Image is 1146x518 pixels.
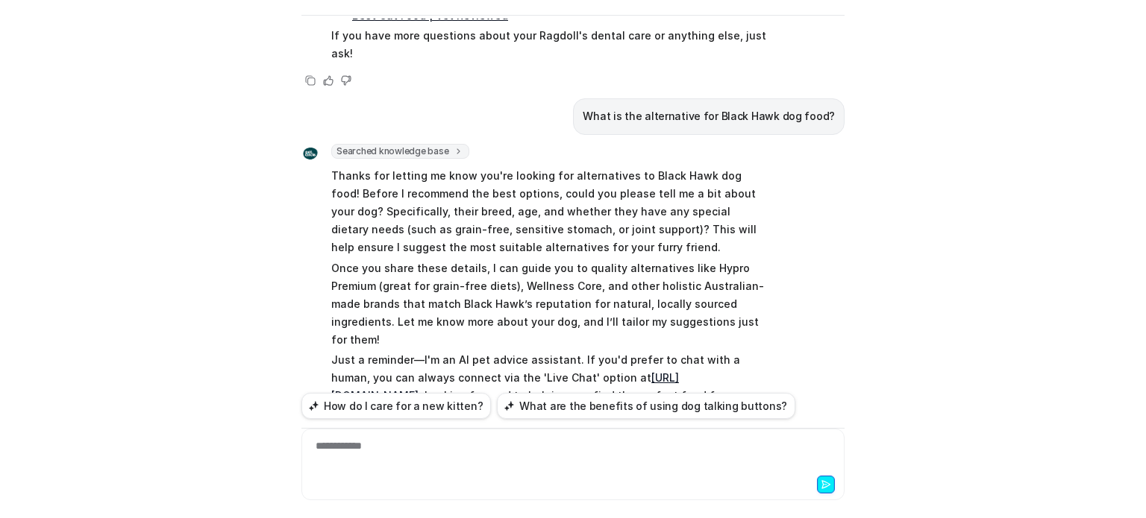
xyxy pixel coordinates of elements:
[301,145,319,162] img: Widget
[331,144,469,159] span: Searched knowledge base
[497,393,795,419] button: What are the benefits of using dog talking buttons?
[301,393,491,419] button: How do I care for a new kitten?
[331,351,768,423] p: Just a reminder—I'm an AI pet advice assistant. If you'd prefer to chat with a human, you can alw...
[352,9,508,22] a: Best Cat Food | Vet Reviewed
[331,259,768,349] p: Once you share these details, I can guide you to quality alternatives like Hypro Premium (great f...
[583,107,835,125] p: What is the alternative for Black Hawk dog food?
[331,27,768,63] p: If you have more questions about your Ragdoll's dental care or anything else, just ask!
[331,167,768,256] p: Thanks for letting me know you're looking for alternatives to Black Hawk dog food! Before I recom...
